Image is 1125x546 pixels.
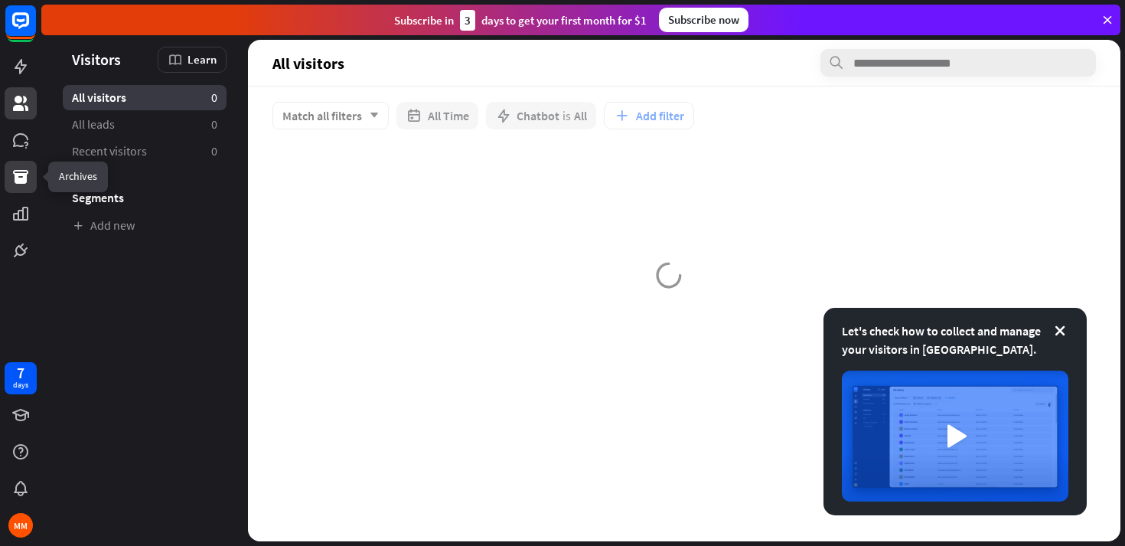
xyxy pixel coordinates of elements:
div: days [13,380,28,391]
a: Recent visitors 0 [63,139,227,164]
aside: 0 [211,90,217,106]
img: image [842,371,1068,502]
div: Subscribe now [659,8,748,32]
span: All leads [72,116,115,132]
div: Subscribe in days to get your first month for $1 [394,10,647,31]
aside: 0 [211,116,217,132]
button: Open LiveChat chat widget [12,6,58,52]
h3: Segments [63,190,227,205]
a: 7 days [5,362,37,394]
div: Let's check how to collect and manage your visitors in [GEOGRAPHIC_DATA]. [842,322,1068,358]
a: All leads 0 [63,112,227,137]
span: Visitors [72,51,121,68]
div: MM [8,513,33,538]
a: Add new [63,213,227,238]
span: All visitors [72,90,126,106]
span: Learn [187,52,217,67]
span: All visitors [272,54,344,72]
span: Recent visitors [72,143,147,159]
div: 3 [460,10,475,31]
aside: 0 [211,143,217,159]
div: 7 [17,366,24,380]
